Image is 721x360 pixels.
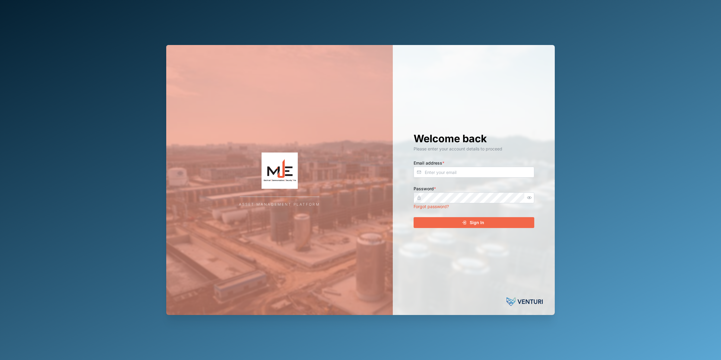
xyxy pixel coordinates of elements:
a: Forgot password? [414,204,449,209]
div: Asset Management Platform [239,202,320,207]
img: Venturi [507,296,543,308]
span: Sign In [470,217,484,228]
h1: Welcome back [414,132,534,145]
div: Please enter your account details to proceed [414,146,534,152]
img: Company Logo [219,153,340,189]
input: Enter your email [414,167,534,178]
label: Password [414,185,436,192]
label: Email address [414,160,444,166]
button: Sign In [414,217,534,228]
